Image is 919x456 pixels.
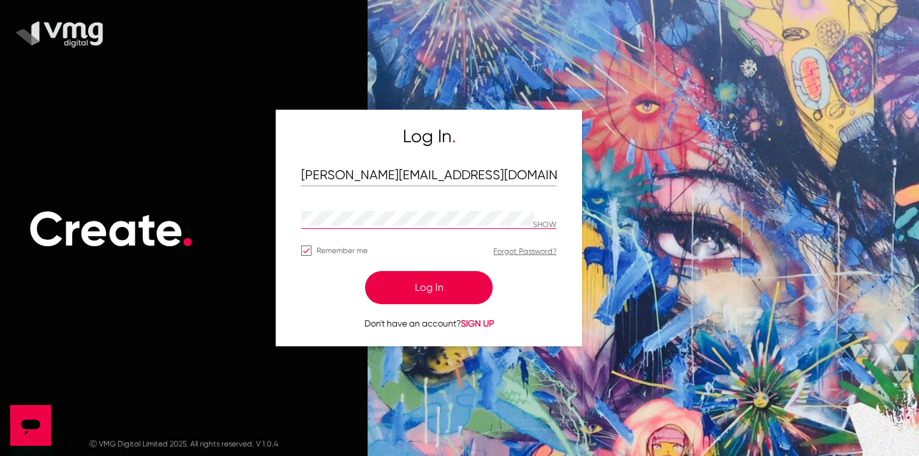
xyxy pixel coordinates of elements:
[461,318,494,328] span: SIGN UP
[452,126,456,147] span: .
[317,243,368,258] span: Remember me
[301,126,557,147] h5: Log In
[365,271,493,304] button: Log In
[301,168,557,183] input: Email Address
[533,221,557,230] p: Hide password
[301,317,557,330] p: Don't have an account?
[181,200,194,258] span: .
[10,405,51,446] iframe: Button to launch messaging window
[493,247,557,256] a: Forgot Password?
